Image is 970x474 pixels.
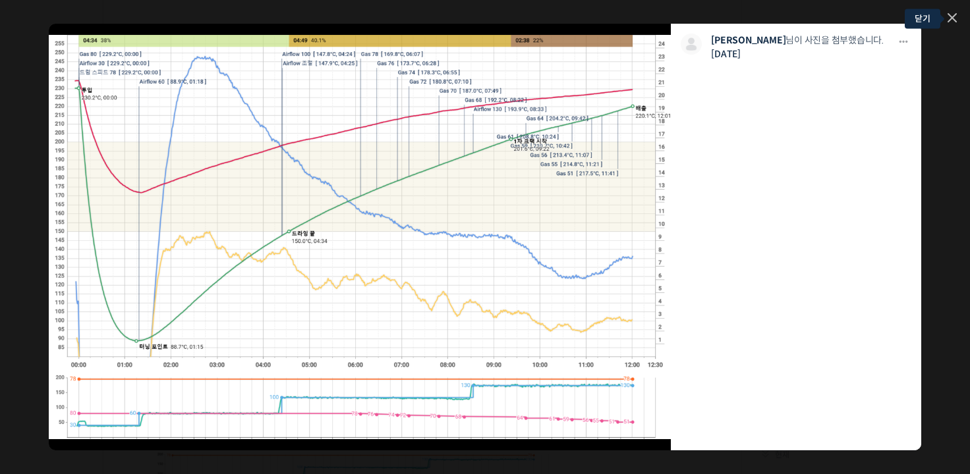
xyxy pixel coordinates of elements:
a: 설정 [170,365,253,398]
span: 홈 [42,384,49,395]
a: 대화 [87,365,170,398]
span: 설정 [204,384,219,395]
img: 프로필 사진 [681,34,702,55]
a: [PERSON_NAME] [711,34,785,46]
a: [DATE] [711,48,741,60]
a: 홈 [4,365,87,398]
p: 님이 사진을 첨부했습니다. [711,34,888,47]
span: 대화 [121,385,136,396]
